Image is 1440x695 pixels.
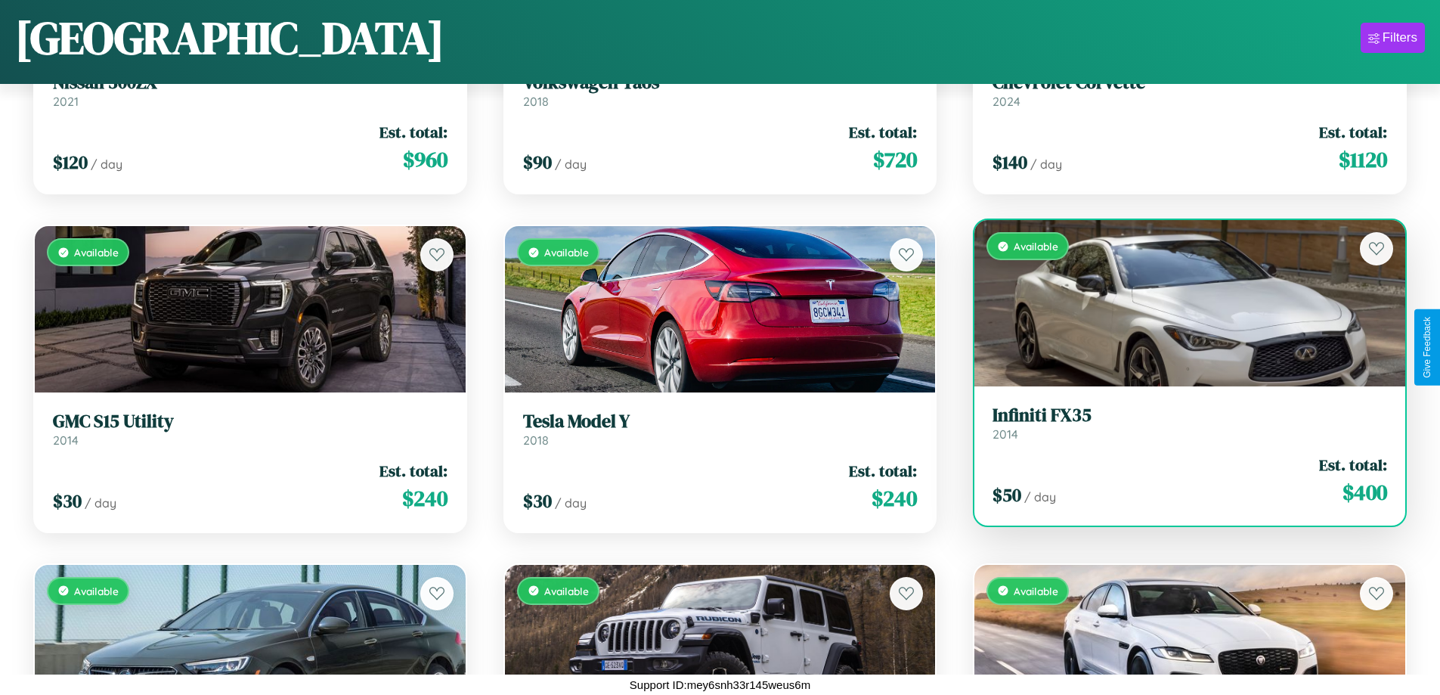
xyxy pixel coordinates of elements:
[1342,477,1387,507] span: $ 400
[849,121,917,143] span: Est. total:
[1319,454,1387,476] span: Est. total:
[53,94,79,109] span: 2021
[993,427,1018,442] span: 2014
[1024,489,1056,504] span: / day
[993,405,1387,427] h3: Infiniti FX35
[630,675,810,695] p: Support ID: mey6snh33r145weus6m
[53,433,79,448] span: 2014
[523,489,552,513] span: $ 30
[993,72,1387,109] a: Chevrolet Corvette2024
[53,72,447,109] a: Nissan 300ZX2021
[91,157,122,172] span: / day
[74,246,119,259] span: Available
[523,411,918,448] a: Tesla Model Y2018
[53,150,88,175] span: $ 120
[849,460,917,482] span: Est. total:
[523,433,549,448] span: 2018
[993,405,1387,442] a: Infiniti FX352014
[872,483,917,513] span: $ 240
[523,72,918,109] a: Volkswagen Taos2018
[1030,157,1062,172] span: / day
[403,144,447,175] span: $ 960
[1319,121,1387,143] span: Est. total:
[402,483,447,513] span: $ 240
[993,94,1020,109] span: 2024
[544,246,589,259] span: Available
[555,157,587,172] span: / day
[555,495,587,510] span: / day
[1014,240,1058,253] span: Available
[523,94,549,109] span: 2018
[873,144,917,175] span: $ 720
[1383,30,1417,45] div: Filters
[993,150,1027,175] span: $ 140
[53,411,447,448] a: GMC S15 Utility2014
[53,489,82,513] span: $ 30
[379,121,447,143] span: Est. total:
[1014,585,1058,597] span: Available
[993,482,1021,507] span: $ 50
[53,411,447,433] h3: GMC S15 Utility
[15,7,444,69] h1: [GEOGRAPHIC_DATA]
[85,495,116,510] span: / day
[74,585,119,597] span: Available
[523,150,552,175] span: $ 90
[544,585,589,597] span: Available
[1339,144,1387,175] span: $ 1120
[1361,23,1425,53] button: Filters
[379,460,447,482] span: Est. total:
[1422,317,1432,378] div: Give Feedback
[523,411,918,433] h3: Tesla Model Y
